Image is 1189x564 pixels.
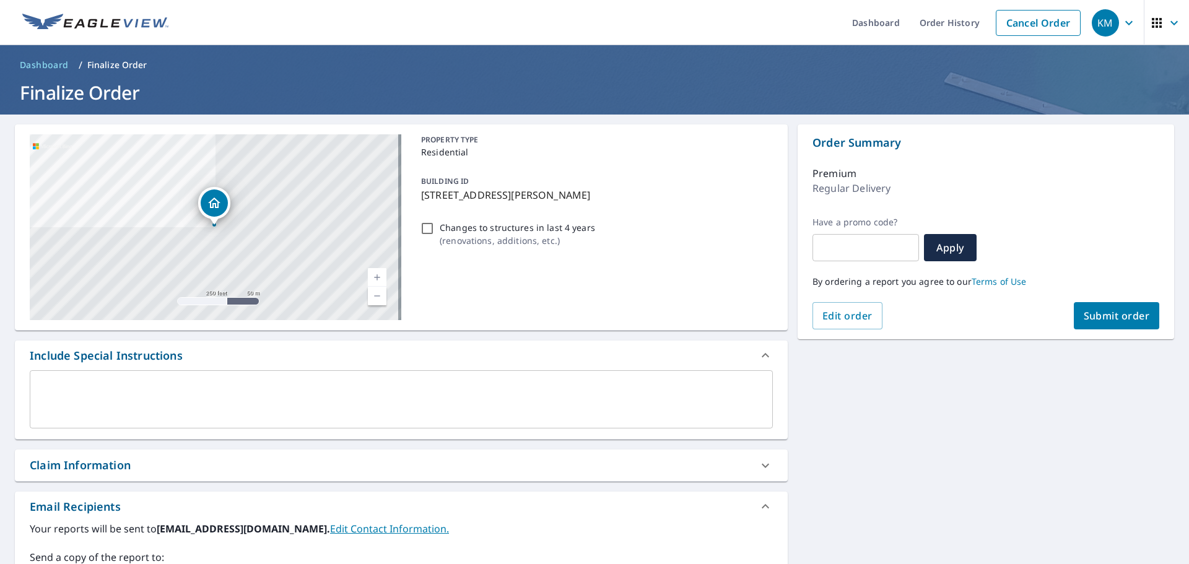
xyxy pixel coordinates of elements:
[972,275,1027,287] a: Terms of Use
[440,234,595,247] p: ( renovations, additions, etc. )
[996,10,1081,36] a: Cancel Order
[15,80,1174,105] h1: Finalize Order
[421,188,768,202] p: [STREET_ADDRESS][PERSON_NAME]
[157,522,330,536] b: [EMAIL_ADDRESS][DOMAIN_NAME].
[368,268,386,287] a: Current Level 17, Zoom In
[15,55,1174,75] nav: breadcrumb
[421,145,768,158] p: Residential
[15,341,788,370] div: Include Special Instructions
[934,241,967,254] span: Apply
[812,276,1159,287] p: By ordering a report you agree to our
[1074,302,1160,329] button: Submit order
[20,59,69,71] span: Dashboard
[30,347,183,364] div: Include Special Instructions
[1084,309,1150,323] span: Submit order
[15,492,788,521] div: Email Recipients
[1092,9,1119,37] div: KM
[812,302,882,329] button: Edit order
[330,522,449,536] a: EditContactInfo
[812,217,919,228] label: Have a promo code?
[421,176,469,186] p: BUILDING ID
[812,181,891,196] p: Regular Delivery
[30,521,773,536] label: Your reports will be sent to
[198,187,230,225] div: Dropped pin, building 1, Residential property, 607 Richardson St Greensboro, NC 27403
[79,58,82,72] li: /
[812,134,1159,151] p: Order Summary
[812,166,856,181] p: Premium
[822,309,873,323] span: Edit order
[440,221,595,234] p: Changes to structures in last 4 years
[30,498,121,515] div: Email Recipients
[22,14,168,32] img: EV Logo
[30,457,131,474] div: Claim Information
[421,134,768,145] p: PROPERTY TYPE
[87,59,147,71] p: Finalize Order
[15,449,788,481] div: Claim Information
[15,55,74,75] a: Dashboard
[368,287,386,305] a: Current Level 17, Zoom Out
[924,234,977,261] button: Apply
